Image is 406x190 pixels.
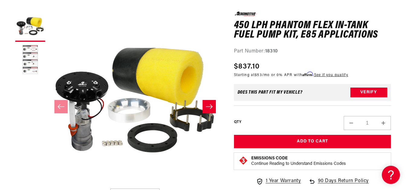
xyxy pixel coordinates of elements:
div: Does This part fit My vehicle? [238,90,303,95]
span: 1 Year Warranty [266,177,301,185]
p: Starting at /mo or 0% APR with . [234,72,348,78]
h1: 450 LPH Phantom Flex In-Tank Fuel Pump Kit, E85 Applications [234,21,391,40]
button: Load image 1 in gallery view [15,12,45,42]
button: Slide left [54,100,68,113]
strong: Emissions Code [251,156,288,161]
a: See if you qualify - Learn more about Affirm Financing (opens in modal) [314,73,348,77]
span: Affirm [302,72,313,76]
button: Slide right [203,100,216,113]
div: Part Number: [234,48,391,55]
strong: 18310 [265,49,278,54]
span: $53 [255,73,262,77]
button: Verify [350,88,387,97]
button: Load image 2 in gallery view [15,45,45,75]
a: 1 Year Warranty [256,177,301,185]
p: Continue Reading to Understand Emissions Codes [251,161,346,167]
button: Emissions CodeContinue Reading to Understand Emissions Codes [251,156,346,167]
span: $837.10 [234,61,260,72]
button: Add to Cart [234,135,391,148]
label: QTY [234,120,242,125]
img: Emissions code [239,156,248,165]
